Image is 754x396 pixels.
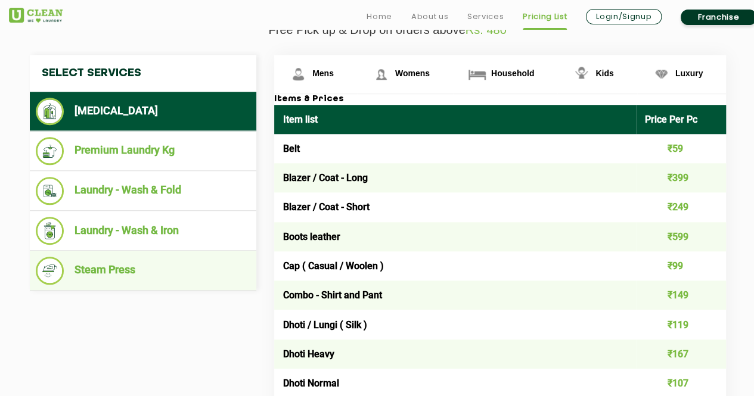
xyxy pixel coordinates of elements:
[675,68,703,78] span: Luxury
[36,137,250,165] li: Premium Laundry Kg
[36,217,64,245] img: Laundry - Wash & Iron
[30,55,256,92] h4: Select Services
[395,68,430,78] span: Womens
[636,163,727,192] td: ₹399
[371,64,392,85] img: Womens
[491,68,534,78] span: Household
[36,98,64,125] img: Dry Cleaning
[274,310,636,339] td: Dhoti / Lungi ( Silk )
[636,280,727,310] td: ₹149
[636,251,727,280] td: ₹99
[36,177,250,205] li: Laundry - Wash & Fold
[274,94,726,105] h3: Items & Prices
[571,64,592,85] img: Kids
[467,64,488,85] img: Household
[36,137,64,165] img: Premium Laundry Kg
[523,10,567,24] a: Pricing List
[636,105,727,134] th: Price Per Pc
[312,68,334,78] span: Mens
[36,217,250,245] li: Laundry - Wash & Iron
[274,280,636,310] td: Combo - Shirt and Pant
[274,222,636,251] td: Boots leather
[411,10,448,24] a: About us
[636,192,727,222] td: ₹249
[274,251,636,280] td: Cap ( Casual / Woolen )
[367,10,392,24] a: Home
[466,23,507,36] span: Rs. 480
[274,163,636,192] td: Blazer / Coat - Long
[36,177,64,205] img: Laundry - Wash & Fold
[274,339,636,369] td: Dhoti Heavy
[636,310,727,339] td: ₹119
[36,98,250,125] li: [MEDICAL_DATA]
[274,105,636,134] th: Item list
[586,9,662,24] a: Login/Signup
[288,64,309,85] img: Mens
[636,222,727,251] td: ₹599
[36,257,250,285] li: Steam Press
[636,339,727,369] td: ₹167
[595,68,613,78] span: Kids
[274,192,636,222] td: Blazer / Coat - Short
[36,257,64,285] img: Steam Press
[651,64,672,85] img: Luxury
[467,10,504,24] a: Services
[274,134,636,163] td: Belt
[9,8,63,23] img: UClean Laundry and Dry Cleaning
[636,134,727,163] td: ₹59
